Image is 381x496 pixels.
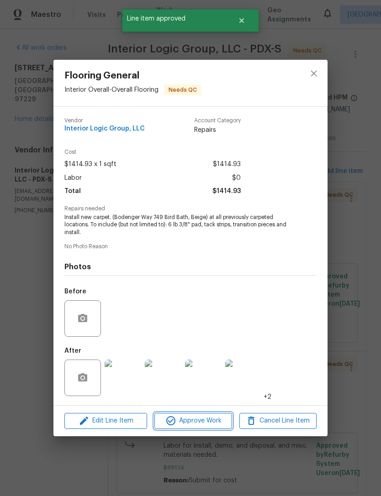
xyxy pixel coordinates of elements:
[64,87,159,93] span: Interior Overall - Overall Flooring
[64,413,147,429] button: Edit Line Item
[64,244,317,250] span: No Photo Reason
[239,413,317,429] button: Cancel Line Item
[64,214,291,236] span: Install new carpet. (Bodenger Way 749 Bird Bath, Beige) at all previously carpeted locations. To ...
[157,415,229,427] span: Approve Work
[242,415,314,427] span: Cancel Line Item
[64,71,201,81] span: Flooring General
[64,149,241,155] span: Cost
[122,9,227,28] span: Line item approved
[64,348,81,354] h5: After
[64,158,116,171] span: $1414.93 x 1 sqft
[165,85,201,94] span: Needs QC
[64,288,86,295] h5: Before
[154,413,232,429] button: Approve Work
[213,158,241,171] span: $1414.93
[227,11,257,30] button: Close
[64,262,317,271] h4: Photos
[64,206,317,212] span: Repairs needed
[303,63,325,84] button: close
[64,125,145,132] span: Interior Logic Group, LLC
[264,392,271,402] span: +2
[64,118,145,124] span: Vendor
[64,172,82,185] span: Labor
[212,185,241,198] span: $1414.93
[64,185,81,198] span: Total
[194,118,241,124] span: Account Category
[67,415,144,427] span: Edit Line Item
[194,125,241,135] span: Repairs
[232,172,241,185] span: $0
